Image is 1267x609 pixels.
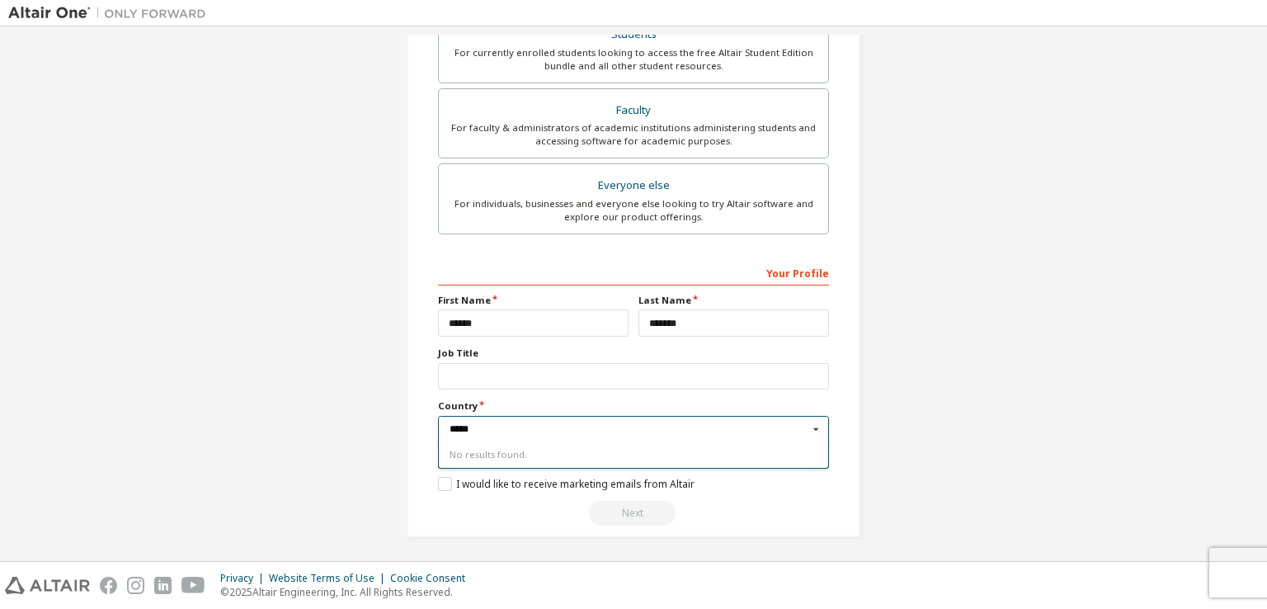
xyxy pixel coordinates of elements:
[449,121,818,148] div: For faculty & administrators of academic institutions administering students and accessing softwa...
[181,577,205,594] img: youtube.svg
[100,577,117,594] img: facebook.svg
[8,5,214,21] img: Altair One
[638,294,829,307] label: Last Name
[438,477,695,491] label: I would like to receive marketing emails from Altair
[449,174,818,197] div: Everyone else
[438,347,829,360] label: Job Title
[438,259,829,286] div: Your Profile
[220,585,475,599] p: © 2025 Altair Engineering, Inc. All Rights Reserved.
[154,577,172,594] img: linkedin.svg
[438,294,629,307] label: First Name
[269,572,390,585] div: Website Terms of Use
[438,501,829,526] div: Read and acccept EULA to continue
[5,577,90,594] img: altair_logo.svg
[390,572,475,585] div: Cookie Consent
[220,572,269,585] div: Privacy
[438,399,829,413] label: Country
[438,442,829,468] div: No results found.
[449,99,818,122] div: Faculty
[449,46,818,73] div: For currently enrolled students looking to access the free Altair Student Edition bundle and all ...
[127,577,144,594] img: instagram.svg
[449,23,818,46] div: Students
[449,197,818,224] div: For individuals, businesses and everyone else looking to try Altair software and explore our prod...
